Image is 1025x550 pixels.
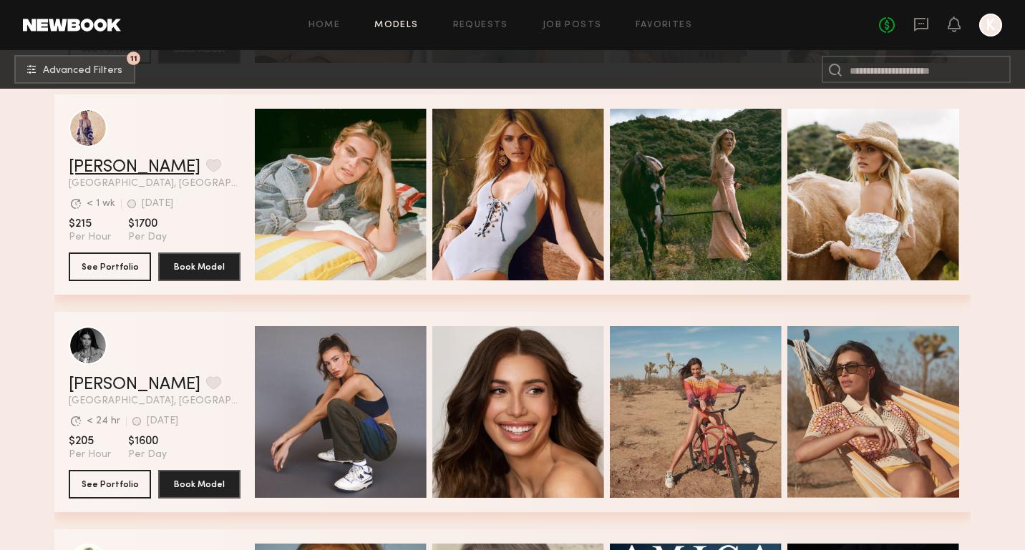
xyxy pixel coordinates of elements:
button: See Portfolio [69,470,151,499]
a: Job Posts [543,21,602,30]
div: [DATE] [147,416,178,426]
button: See Portfolio [69,252,151,281]
div: < 24 hr [87,416,120,426]
span: Per Hour [69,231,111,244]
button: Book Model [158,252,241,281]
span: $1600 [128,434,167,448]
a: K [979,14,1002,36]
span: $1700 [128,217,167,231]
span: Per Day [128,231,167,244]
a: [PERSON_NAME] [69,376,200,393]
a: Models [374,21,418,30]
span: Per Day [128,448,167,461]
span: [GEOGRAPHIC_DATA], [GEOGRAPHIC_DATA] [69,179,241,189]
a: [PERSON_NAME] [69,159,200,176]
span: Advanced Filters [43,66,122,76]
span: 11 [130,55,137,62]
span: $215 [69,217,111,231]
a: Requests [453,21,508,30]
span: Per Hour [69,448,111,461]
div: < 1 wk [87,199,115,209]
a: Favorites [636,21,692,30]
a: Home [309,21,341,30]
span: [GEOGRAPHIC_DATA], [GEOGRAPHIC_DATA] [69,396,241,406]
button: 11Advanced Filters [14,55,135,84]
button: Book Model [158,470,241,499]
div: [DATE] [142,199,173,209]
span: $205 [69,434,111,448]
